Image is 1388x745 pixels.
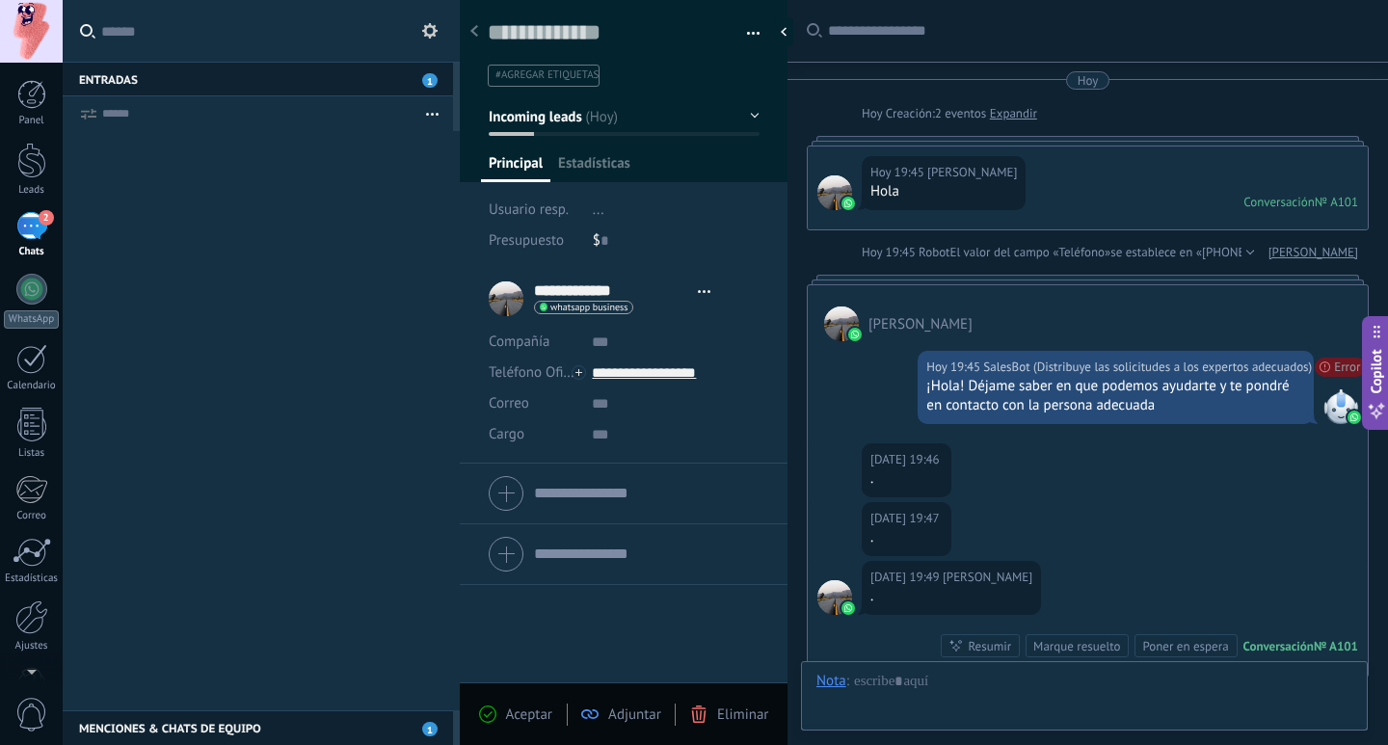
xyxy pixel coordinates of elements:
div: Estadísticas [4,572,60,585]
span: Usuario resp. [489,200,569,219]
div: Usuario resp. [489,195,578,226]
div: № A101 [1314,638,1358,654]
div: [DATE] 19:47 [870,509,943,528]
div: Leads [4,184,60,197]
div: Conversación [1243,638,1314,654]
img: waba.svg [841,601,855,615]
span: Error [1315,358,1366,377]
div: $ [593,226,760,256]
a: Expandir [990,104,1037,123]
span: se establece en «[PHONE_NUMBER]» [1110,243,1308,262]
span: Cargo [489,427,524,441]
button: Correo [489,388,529,419]
div: Marque resuelto [1033,637,1120,655]
span: Correo [489,394,529,412]
span: Juan Christen [817,580,852,615]
div: Hoy 19:45 [926,358,983,377]
div: Panel [4,115,60,127]
div: Hoy 19:45 [862,243,919,262]
span: whatsapp business [550,303,627,312]
img: waba.svg [841,197,855,210]
div: Creación: [862,104,1037,123]
div: [DATE] 19:49 [870,568,943,587]
div: Chats [4,246,60,258]
span: Juan Christen [824,306,859,341]
span: El valor del campo «Teléfono» [950,243,1111,262]
div: Calendario [4,380,60,392]
span: ... [593,200,604,219]
div: Compañía [489,327,577,358]
div: ¡Hola! Déjame saber en que podemos ayudarte y te pondré en contacto con la persona adecuada [926,377,1305,415]
div: Hola [870,182,1017,201]
span: Eliminar [717,705,768,724]
span: Juan Christen [927,163,1017,182]
span: Adjuntar [608,705,661,724]
span: Copilot [1367,349,1386,393]
div: [DATE] 19:46 [870,450,943,469]
div: . [870,469,943,489]
div: Resumir [968,637,1011,655]
span: SalesBot (Distribuye las solicitudes a los expertos adecuados) [983,358,1312,377]
div: Entradas [63,62,453,96]
div: Ocultar [774,17,793,46]
div: Correo [4,510,60,522]
span: Presupuesto [489,231,564,250]
span: Estadísticas [558,154,630,182]
div: Presupuesto [489,226,578,256]
span: 2 [39,210,54,226]
button: Teléfono Oficina [489,358,577,388]
div: Ajustes [4,640,60,652]
div: Cargo [489,419,577,450]
span: Juan Christen [817,175,852,210]
div: . [870,528,943,547]
div: Hoy [862,104,886,123]
span: Juan Christen [868,315,973,333]
span: #agregar etiquetas [495,68,599,82]
div: Hoy 19:45 [870,163,927,182]
div: . [870,587,1032,606]
span: Teléfono Oficina [489,363,589,382]
div: WhatsApp [4,310,59,329]
span: Robot [919,244,949,260]
div: Listas [4,447,60,460]
div: Hoy [1078,71,1099,90]
span: Juan Christen [943,568,1032,587]
div: Menciones & Chats de equipo [63,710,453,745]
span: 1 [422,73,438,88]
div: Conversación [1243,194,1315,210]
span: SalesBot [1323,389,1358,424]
span: Aceptar [506,705,552,724]
span: 2 eventos [935,104,986,123]
span: Principal [489,154,543,182]
img: waba.svg [1348,411,1361,424]
img: waba.svg [848,328,862,341]
button: Más [412,96,453,131]
a: [PERSON_NAME] [1268,243,1358,262]
div: № A101 [1315,194,1358,210]
span: 1 [422,722,438,736]
span: : [846,672,849,691]
div: Poner en espera [1142,637,1228,655]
